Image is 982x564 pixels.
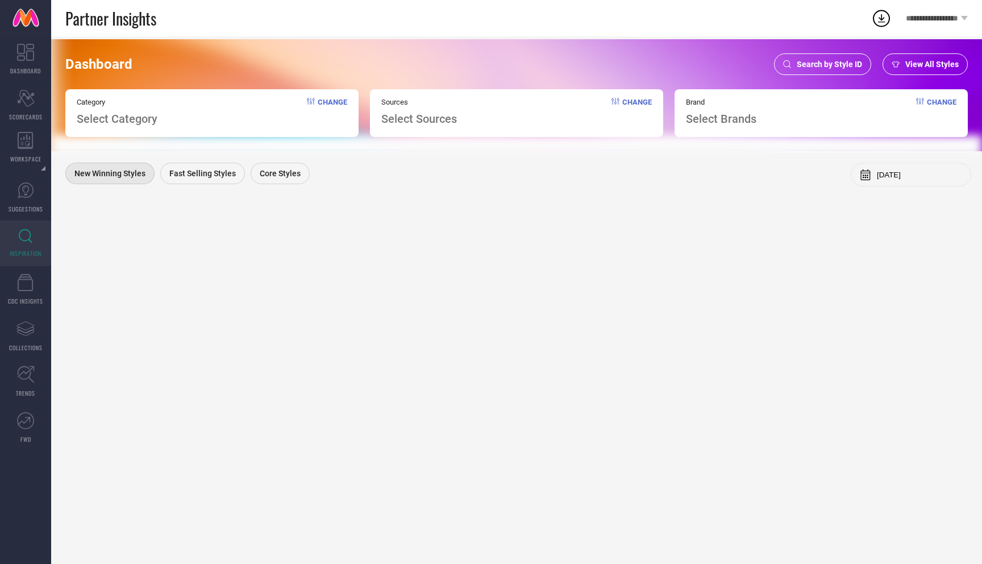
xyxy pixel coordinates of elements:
span: Fast Selling Styles [169,169,236,178]
span: Select Category [77,112,157,126]
span: Search by Style ID [797,60,862,69]
span: SCORECARDS [9,113,43,121]
span: Dashboard [65,56,132,72]
span: COLLECTIONS [9,343,43,352]
span: Core Styles [260,169,301,178]
span: WORKSPACE [10,155,41,163]
span: View All Styles [905,60,959,69]
input: Select month [877,171,962,179]
span: Change [927,98,956,126]
span: Brand [686,98,756,106]
span: Sources [381,98,457,106]
span: FWD [20,435,31,443]
div: Open download list [871,8,892,28]
span: SUGGESTIONS [9,205,43,213]
span: INSPIRATION [10,249,41,258]
span: TRENDS [16,389,35,397]
span: New Winning Styles [74,169,145,178]
span: DASHBOARD [10,67,41,75]
span: Change [318,98,347,126]
span: Category [77,98,157,106]
span: Select Sources [381,112,457,126]
span: Partner Insights [65,7,156,30]
span: Select Brands [686,112,756,126]
span: CDC INSIGHTS [8,297,43,305]
span: Change [622,98,652,126]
